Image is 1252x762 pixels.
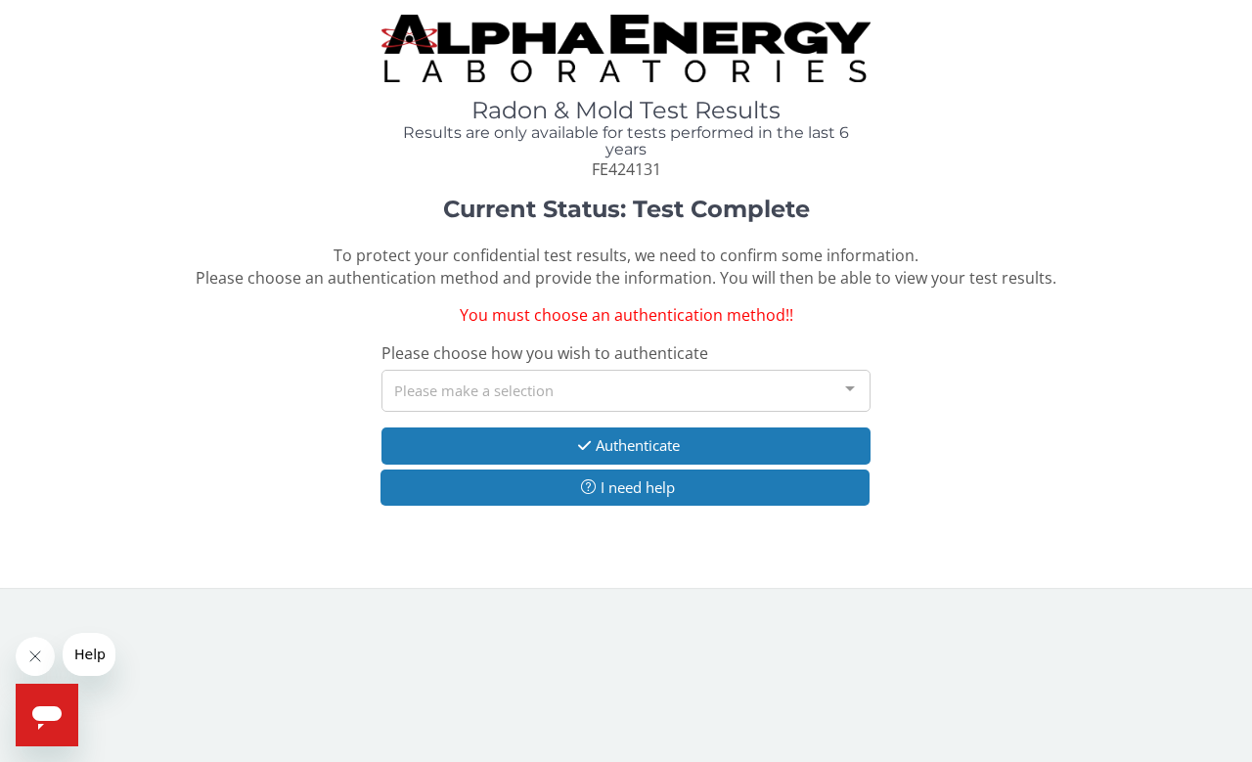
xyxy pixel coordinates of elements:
strong: Current Status: Test Complete [443,195,810,223]
span: Please choose how you wish to authenticate [381,342,708,364]
span: To protect your confidential test results, we need to confirm some information. Please choose an ... [196,245,1056,289]
span: Please make a selection [394,379,554,401]
button: I need help [380,470,870,506]
iframe: Message from company [63,633,115,676]
span: You must choose an authentication method!! [460,304,793,326]
iframe: Button to launch messaging window [16,684,78,746]
h1: Radon & Mold Test Results [381,98,871,123]
span: FE424131 [592,158,661,180]
iframe: Close message [16,637,55,676]
h4: Results are only available for tests performed in the last 6 years [381,124,871,158]
img: TightCrop.jpg [381,15,871,82]
button: Authenticate [381,427,871,464]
